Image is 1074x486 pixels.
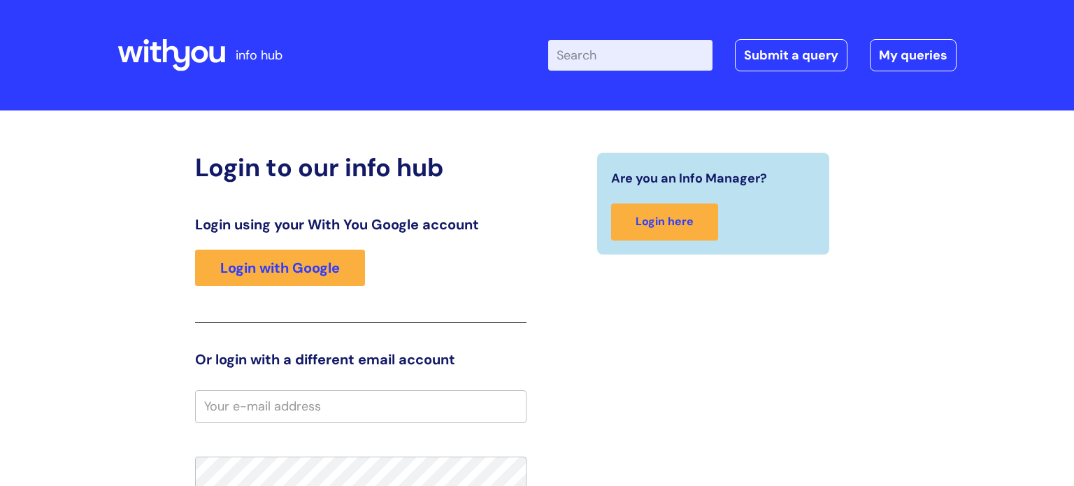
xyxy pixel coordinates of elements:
p: info hub [236,44,282,66]
h3: Login using your With You Google account [195,216,527,233]
a: My queries [870,39,957,71]
input: Your e-mail address [195,390,527,422]
input: Search [548,40,713,71]
span: Are you an Info Manager? [611,167,767,190]
a: Login with Google [195,250,365,286]
h2: Login to our info hub [195,152,527,183]
h3: Or login with a different email account [195,351,527,368]
a: Submit a query [735,39,847,71]
a: Login here [611,203,718,241]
